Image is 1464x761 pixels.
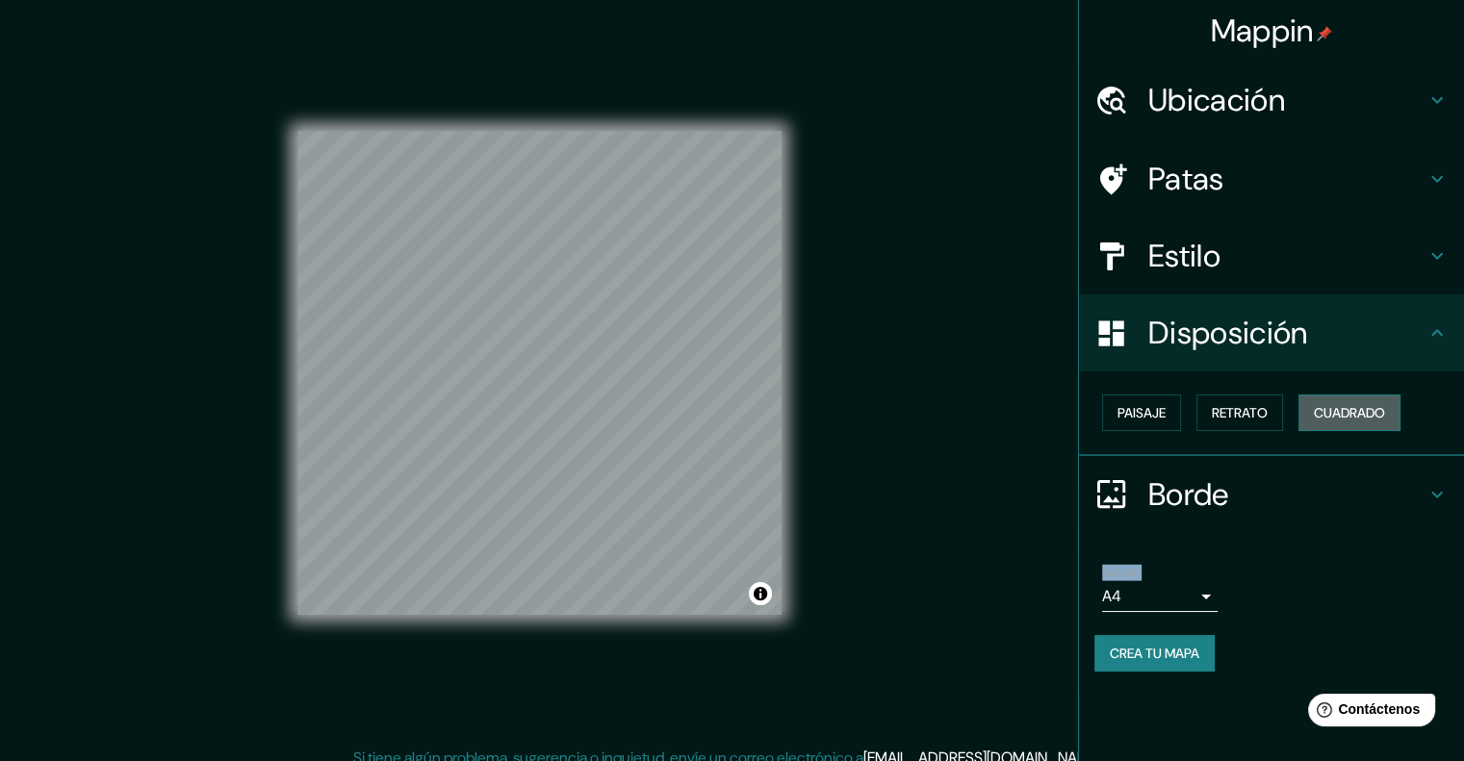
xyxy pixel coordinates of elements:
div: Estilo [1079,217,1464,294]
font: Disposición [1148,313,1307,353]
div: Ubicación [1079,62,1464,139]
font: Mappin [1211,11,1314,51]
button: Cuadrado [1298,394,1400,431]
font: A4 [1102,586,1121,606]
img: pin-icon.png [1317,26,1332,41]
button: Crea tu mapa [1094,635,1215,672]
div: A4 [1102,581,1218,612]
div: Borde [1079,456,1464,533]
div: Patas [1079,140,1464,217]
button: Retrato [1196,394,1283,431]
iframe: Lanzador de widgets de ayuda [1293,686,1443,740]
font: Paisaje [1117,404,1166,421]
button: Paisaje [1102,394,1181,431]
font: Tamaño [1102,565,1142,580]
font: Cuadrado [1314,404,1385,421]
font: Retrato [1212,404,1268,421]
font: Ubicación [1148,80,1285,120]
font: Borde [1148,474,1229,515]
button: Activar o desactivar atribución [749,582,772,605]
canvas: Mapa [297,131,782,615]
font: Patas [1148,159,1224,199]
font: Estilo [1148,236,1220,276]
div: Disposición [1079,294,1464,371]
font: Crea tu mapa [1110,645,1199,662]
